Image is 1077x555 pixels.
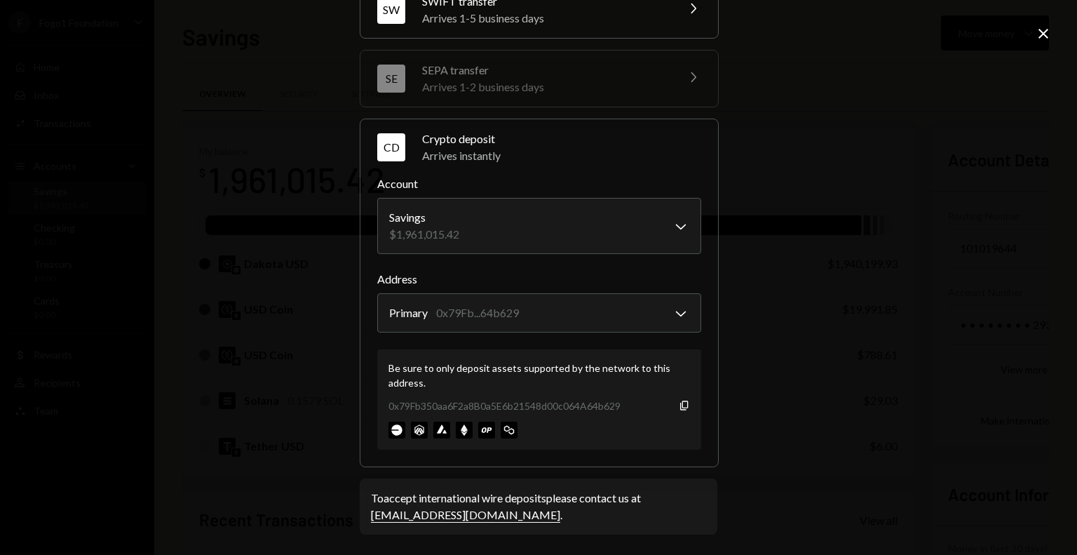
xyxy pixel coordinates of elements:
[436,305,519,321] div: 0x79Fb...64b629
[388,399,621,413] div: 0x79Fb350aa6F2a8B0a5E6b21548d00c064A64b629
[371,508,560,523] a: [EMAIL_ADDRESS][DOMAIN_NAME]
[371,490,706,523] div: To accept international wire deposits please contact us at .
[360,119,718,175] button: CDCrypto depositArrives instantly
[501,422,517,439] img: polygon-mainnet
[377,175,701,450] div: CDCrypto depositArrives instantly
[433,422,450,439] img: avalanche-mainnet
[377,271,701,288] label: Address
[377,65,405,93] div: SE
[377,175,701,192] label: Account
[377,198,701,254] button: Account
[411,422,428,439] img: arbitrum-mainnet
[377,293,701,333] button: Address
[377,133,405,161] div: CD
[422,131,701,147] div: Crypto deposit
[422,147,701,164] div: Arrives instantly
[388,361,690,390] div: Be sure to only deposit assets supported by the network to this address.
[422,10,668,27] div: Arrives 1-5 business days
[456,422,473,439] img: ethereum-mainnet
[388,422,405,439] img: base-mainnet
[422,79,668,95] div: Arrives 1-2 business days
[422,62,668,79] div: SEPA transfer
[360,51,718,107] button: SESEPA transferArrives 1-2 business days
[478,422,495,439] img: optimism-mainnet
